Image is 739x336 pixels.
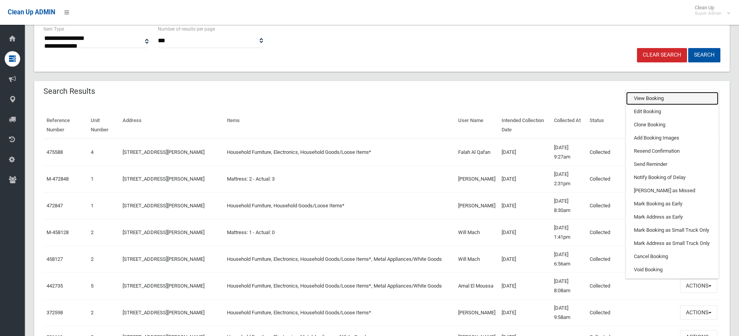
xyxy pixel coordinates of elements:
td: Falah Al Qafan [455,139,498,166]
a: Send Reminder [626,158,718,171]
a: Mark Booking as Early [626,197,718,210]
td: [DATE] [498,299,551,326]
td: [DATE] 2:31pm [551,165,587,192]
td: Household Furniture, Electronics, Household Goods/Loose Items* [224,139,455,166]
a: View Booking [626,92,718,105]
td: Will Mach [455,246,498,272]
a: 458127 [47,256,63,262]
td: Household Furniture, Household Goods/Loose Items* [224,192,455,219]
a: [PERSON_NAME] as Missed [626,184,718,197]
a: Mark Booking as Small Truck Only [626,224,718,237]
td: [DATE] 9:27am [551,139,587,166]
a: [STREET_ADDRESS][PERSON_NAME] [123,310,204,315]
td: 2 [88,219,119,246]
td: Collected [587,272,677,299]
td: [DATE] 1:41pm [551,219,587,246]
td: Will Mach [455,219,498,246]
th: Unit Number [88,112,119,139]
a: 372598 [47,310,63,315]
td: Amal El Moussa [455,272,498,299]
a: Mark Address as Early [626,210,718,224]
a: Edit Booking [626,105,718,118]
td: Mattress: 2 - Actual: 3 [224,165,455,192]
td: [DATE] [498,139,551,166]
td: [PERSON_NAME] [455,165,498,192]
td: 5 [88,272,119,299]
td: Household Furniture, Electronics, Household Goods/Loose Items* [224,299,455,326]
th: Intended Collection Date [498,112,551,139]
td: Collected [587,219,677,246]
a: [STREET_ADDRESS][PERSON_NAME] [123,149,204,155]
td: Household Furniture, Electronics, Household Goods/Loose Items*, Metal Appliances/White Goods [224,246,455,272]
a: [STREET_ADDRESS][PERSON_NAME] [123,176,204,182]
header: Search Results [34,84,104,99]
a: [STREET_ADDRESS][PERSON_NAME] [123,229,204,235]
td: Collected [587,299,677,326]
th: Reference Number [43,112,88,139]
td: [PERSON_NAME] [455,192,498,219]
button: Actions [680,279,717,293]
td: [DATE] 6:56am [551,246,587,272]
th: Items [224,112,455,139]
td: [DATE] [498,246,551,272]
a: Notify Booking of Delay [626,171,718,184]
a: M-472848 [47,176,69,182]
a: 442735 [47,283,63,289]
a: Clone Booking [626,118,718,131]
td: 1 [88,165,119,192]
th: Collected At [551,112,587,139]
a: Cancel Booking [626,250,718,263]
td: 2 [88,246,119,272]
td: [DATE] [498,165,551,192]
td: [DATE] [498,192,551,219]
td: [DATE] [498,272,551,299]
label: Item Type [43,25,64,33]
td: [DATE] 8:30am [551,192,587,219]
td: Collected [587,165,677,192]
a: Add Booking Images [626,131,718,145]
td: Collected [587,246,677,272]
a: M-458128 [47,229,69,235]
td: [DATE] 9:58am [551,299,587,326]
a: [STREET_ADDRESS][PERSON_NAME] [123,203,204,208]
td: [DATE] [498,219,551,246]
a: [STREET_ADDRESS][PERSON_NAME] [123,256,204,262]
a: Resend Confirmation [626,145,718,158]
a: Mark Address as Small Truck Only [626,237,718,250]
td: Collected [587,192,677,219]
span: Clean Up ADMIN [8,9,55,16]
th: Address [119,112,224,139]
label: Number of results per page [158,25,215,33]
span: Clean Up [691,5,729,16]
a: 475588 [47,149,63,155]
button: Actions [680,305,717,320]
button: Search [688,48,720,62]
th: Status [587,112,677,139]
a: Clear Search [637,48,687,62]
td: [DATE] 8:08am [551,272,587,299]
td: 2 [88,299,119,326]
td: [PERSON_NAME] [455,299,498,326]
td: Household Furniture, Electronics, Household Goods/Loose Items*, Metal Appliances/White Goods [224,272,455,299]
td: Mattress: 1 - Actual: 0 [224,219,455,246]
td: 1 [88,192,119,219]
a: 472847 [47,203,63,208]
td: 4 [88,139,119,166]
td: Collected [587,139,677,166]
a: [STREET_ADDRESS][PERSON_NAME] [123,283,204,289]
a: Void Booking [626,263,718,276]
th: User Name [455,112,498,139]
small: Super Admin [695,10,722,16]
